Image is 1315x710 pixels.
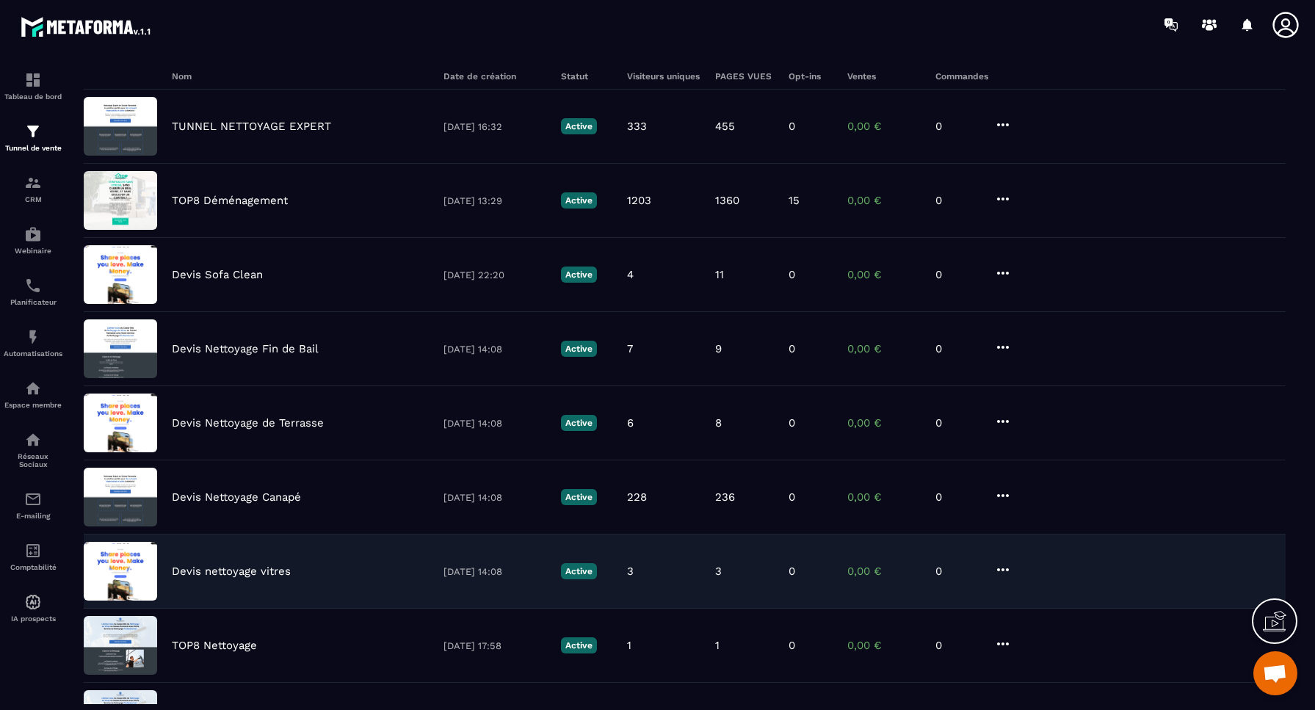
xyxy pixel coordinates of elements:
[847,71,921,81] h6: Ventes
[715,342,722,355] p: 9
[24,542,42,559] img: accountant
[561,341,597,357] p: Active
[24,593,42,611] img: automations
[789,565,795,578] p: 0
[789,268,795,281] p: 0
[84,171,157,230] img: image
[4,144,62,152] p: Tunnel de vente
[4,531,62,582] a: accountantaccountantComptabilité
[443,195,546,206] p: [DATE] 13:29
[4,247,62,255] p: Webinaire
[24,328,42,346] img: automations
[627,490,647,504] p: 228
[443,269,546,280] p: [DATE] 22:20
[4,369,62,420] a: automationsautomationsEspace membre
[24,225,42,243] img: automations
[4,452,62,468] p: Réseaux Sociaux
[4,615,62,623] p: IA prospects
[561,489,597,505] p: Active
[172,120,331,133] p: TUNNEL NETTOYAGE EXPERT
[4,317,62,369] a: automationsautomationsAutomatisations
[561,415,597,431] p: Active
[24,174,42,192] img: formation
[847,639,921,652] p: 0,00 €
[627,194,651,207] p: 1203
[715,268,724,281] p: 11
[172,71,429,81] h6: Nom
[847,268,921,281] p: 0,00 €
[789,639,795,652] p: 0
[789,490,795,504] p: 0
[847,490,921,504] p: 0,00 €
[789,120,795,133] p: 0
[847,194,921,207] p: 0,00 €
[4,60,62,112] a: formationformationTableau de bord
[4,195,62,203] p: CRM
[627,120,647,133] p: 333
[789,416,795,430] p: 0
[172,639,257,652] p: TOP8 Nettoyage
[24,380,42,397] img: automations
[84,468,157,526] img: image
[21,13,153,40] img: logo
[4,512,62,520] p: E-mailing
[935,120,979,133] p: 0
[935,416,979,430] p: 0
[715,565,722,578] p: 3
[561,637,597,653] p: Active
[84,616,157,675] img: image
[443,418,546,429] p: [DATE] 14:08
[935,565,979,578] p: 0
[847,120,921,133] p: 0,00 €
[4,479,62,531] a: emailemailE-mailing
[847,416,921,430] p: 0,00 €
[627,639,631,652] p: 1
[1253,651,1297,695] a: Ouvrir le chat
[715,639,720,652] p: 1
[715,416,722,430] p: 8
[4,298,62,306] p: Planificateur
[627,268,634,281] p: 4
[561,563,597,579] p: Active
[4,266,62,317] a: schedulerschedulerPlanificateur
[935,71,988,81] h6: Commandes
[24,123,42,140] img: formation
[847,565,921,578] p: 0,00 €
[443,492,546,503] p: [DATE] 14:08
[84,319,157,378] img: image
[84,394,157,452] img: image
[935,268,979,281] p: 0
[4,563,62,571] p: Comptabilité
[24,277,42,294] img: scheduler
[627,416,634,430] p: 6
[172,490,301,504] p: Devis Nettoyage Canapé
[935,342,979,355] p: 0
[715,71,774,81] h6: PAGES VUES
[172,416,324,430] p: Devis Nettoyage de Terrasse
[172,342,319,355] p: Devis Nettoyage Fin de Bail
[84,245,157,304] img: image
[443,121,546,132] p: [DATE] 16:32
[561,71,612,81] h6: Statut
[789,194,800,207] p: 15
[561,118,597,134] p: Active
[847,342,921,355] p: 0,00 €
[627,342,633,355] p: 7
[24,431,42,449] img: social-network
[443,71,546,81] h6: Date de création
[4,420,62,479] a: social-networksocial-networkRéseaux Sociaux
[789,71,833,81] h6: Opt-ins
[172,565,291,578] p: Devis nettoyage vitres
[935,194,979,207] p: 0
[4,93,62,101] p: Tableau de bord
[4,401,62,409] p: Espace membre
[24,71,42,89] img: formation
[627,71,700,81] h6: Visiteurs uniques
[24,490,42,508] img: email
[443,640,546,651] p: [DATE] 17:58
[172,268,263,281] p: Devis Sofa Clean
[935,639,979,652] p: 0
[789,342,795,355] p: 0
[4,214,62,266] a: automationsautomationsWebinaire
[443,566,546,577] p: [DATE] 14:08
